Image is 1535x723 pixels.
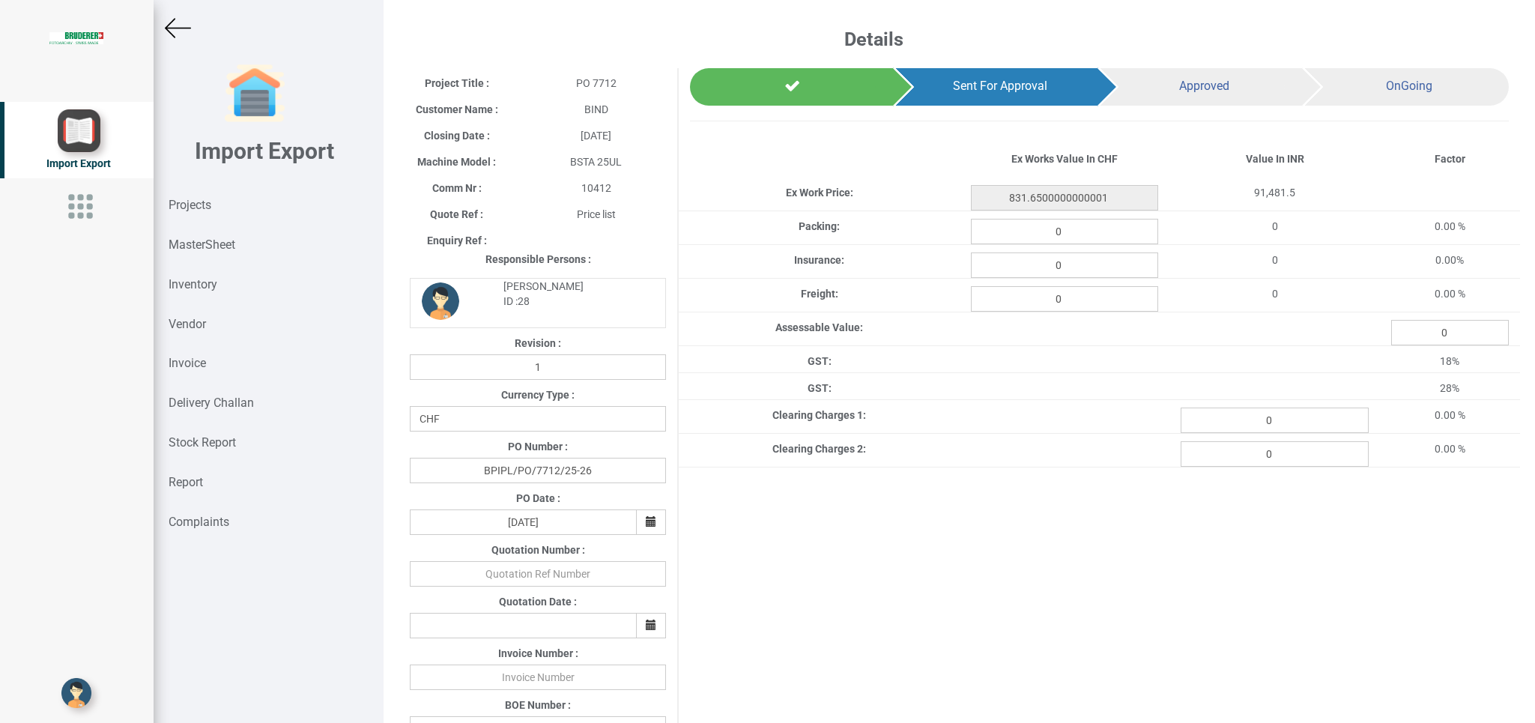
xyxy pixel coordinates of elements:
label: Responsible Persons : [485,252,591,267]
label: Assessable Value: [775,320,863,335]
label: Value In INR [1246,151,1304,166]
span: 28% [1440,382,1459,394]
span: PO 7712 [576,77,617,89]
span: 0.00 % [1435,443,1465,455]
label: Project Title : [425,76,489,91]
input: Invoice Number [410,665,666,690]
label: Closing Date : [424,128,490,143]
span: 10412 [581,182,611,194]
img: garage-closed.png [225,64,285,124]
label: Quote Ref : [430,207,483,222]
span: 0 [1272,254,1278,266]
span: 18% [1440,355,1459,367]
label: Ex Work Price: [786,185,853,200]
input: Quotation Ref Number [410,561,666,587]
label: Machine Model : [417,154,496,169]
span: 0.00% [1435,254,1464,266]
strong: Report [169,475,203,489]
span: Price list [577,208,616,220]
strong: 28 [518,295,530,307]
span: Import Export [46,157,111,169]
label: Packing: [799,219,840,234]
span: BSTA 25UL [570,156,622,168]
strong: Delivery Challan [169,396,254,410]
strong: Complaints [169,515,229,529]
span: 0 [1272,220,1278,232]
span: Approved [1179,79,1229,93]
strong: Inventory [169,277,217,291]
input: PO Number [410,458,666,483]
label: Comm Nr : [432,181,482,196]
span: 91,481.5 [1254,187,1295,199]
b: Import Export [195,138,334,164]
strong: Vendor [169,317,206,331]
label: PO Number : [508,439,568,454]
strong: Invoice [169,356,206,370]
span: 0.00 % [1435,409,1465,421]
label: Enquiry Ref : [427,233,487,248]
span: [DATE] [581,130,611,142]
label: Clearing Charges 1: [772,408,866,423]
span: 0 [1272,288,1278,300]
span: 0.00 % [1435,220,1465,232]
strong: Stock Report [169,435,236,450]
label: Quotation Number : [491,542,585,557]
strong: MasterSheet [169,238,235,252]
span: BIND [584,103,608,115]
label: GST: [808,381,832,396]
label: Revision : [515,336,561,351]
label: GST: [808,354,832,369]
strong: Projects [169,198,211,212]
span: 0.00 % [1435,288,1465,300]
b: Details [844,28,903,50]
label: Invoice Number : [498,646,578,661]
label: Freight: [801,286,838,301]
label: BOE Number : [505,698,571,713]
span: OnGoing [1386,79,1432,93]
label: Factor [1435,151,1465,166]
div: [PERSON_NAME] ID : [492,279,655,309]
label: Quotation Date : [499,594,577,609]
label: Clearing Charges 2: [772,441,866,456]
label: Insurance: [794,252,844,267]
label: Currency Type : [501,387,575,402]
span: Sent For Approval [953,79,1047,93]
label: PO Date : [516,491,560,506]
label: Ex Works Value In CHF [1011,151,1118,166]
label: Customer Name : [416,102,498,117]
input: Revision [410,354,666,380]
img: DP [422,282,459,320]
